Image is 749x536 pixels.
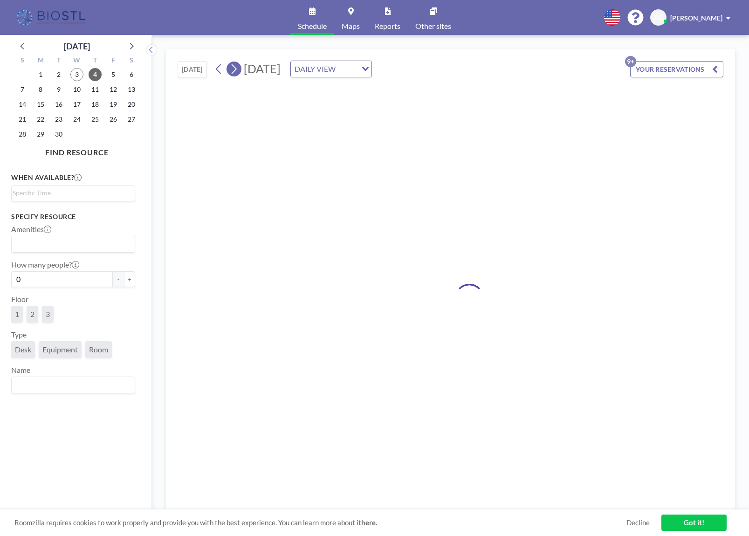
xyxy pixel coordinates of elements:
button: [DATE] [178,61,207,77]
span: Roomzilla requires cookies to work properly and provide you with the best experience. You can lea... [14,518,626,527]
a: Got it! [661,515,727,531]
div: T [86,55,104,67]
label: Amenities [11,225,51,234]
img: organization-logo [15,8,89,27]
span: 1 [15,309,19,319]
span: Monday, September 22, 2025 [34,113,47,126]
div: Search for option [12,236,135,252]
label: Name [11,365,30,375]
span: Sunday, September 14, 2025 [16,98,29,111]
a: here. [361,518,377,527]
span: Friday, September 19, 2025 [107,98,120,111]
span: Maps [342,22,360,30]
span: Wednesday, September 17, 2025 [70,98,83,111]
div: Search for option [12,186,135,200]
span: Tuesday, September 9, 2025 [52,83,65,96]
span: 3 [46,309,50,319]
span: Saturday, September 20, 2025 [125,98,138,111]
span: Monday, September 1, 2025 [34,68,47,81]
span: Desk [15,345,31,354]
label: Type [11,330,27,339]
p: 9+ [625,56,636,67]
span: Saturday, September 13, 2025 [125,83,138,96]
span: Tuesday, September 16, 2025 [52,98,65,111]
div: F [104,55,122,67]
div: Search for option [12,377,135,393]
span: Monday, September 15, 2025 [34,98,47,111]
button: YOUR RESERVATIONS9+ [630,61,723,77]
span: Schedule [298,22,327,30]
span: Sunday, September 28, 2025 [16,128,29,141]
span: Reports [375,22,400,30]
span: Tuesday, September 2, 2025 [52,68,65,81]
span: Thursday, September 18, 2025 [89,98,102,111]
a: Decline [626,518,650,527]
span: Monday, September 29, 2025 [34,128,47,141]
label: How many people? [11,260,79,269]
span: [PERSON_NAME] [670,14,722,22]
div: S [14,55,32,67]
span: DAILY VIEW [293,63,337,75]
div: W [68,55,86,67]
span: Sunday, September 7, 2025 [16,83,29,96]
span: Room [89,345,108,354]
span: Friday, September 5, 2025 [107,68,120,81]
div: S [122,55,140,67]
span: Saturday, September 6, 2025 [125,68,138,81]
span: Friday, September 26, 2025 [107,113,120,126]
input: Search for option [338,63,356,75]
span: Wednesday, September 10, 2025 [70,83,83,96]
span: Sunday, September 21, 2025 [16,113,29,126]
h3: Specify resource [11,213,135,221]
span: Thursday, September 11, 2025 [89,83,102,96]
span: AG [654,14,663,22]
span: Wednesday, September 24, 2025 [70,113,83,126]
span: Tuesday, September 23, 2025 [52,113,65,126]
span: Equipment [42,345,78,354]
button: - [113,271,124,287]
span: Thursday, September 25, 2025 [89,113,102,126]
span: Friday, September 12, 2025 [107,83,120,96]
div: T [50,55,68,67]
div: [DATE] [64,40,90,53]
input: Search for option [13,238,130,250]
span: [DATE] [244,62,281,76]
span: Wednesday, September 3, 2025 [70,68,83,81]
span: Tuesday, September 30, 2025 [52,128,65,141]
h4: FIND RESOURCE [11,144,143,157]
span: Saturday, September 27, 2025 [125,113,138,126]
label: Floor [11,295,28,304]
span: Other sites [415,22,451,30]
span: 2 [30,309,34,319]
span: Thursday, September 4, 2025 [89,68,102,81]
div: M [32,55,50,67]
div: Search for option [291,61,371,77]
input: Search for option [13,379,130,391]
button: + [124,271,135,287]
input: Search for option [13,188,130,198]
span: Monday, September 8, 2025 [34,83,47,96]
